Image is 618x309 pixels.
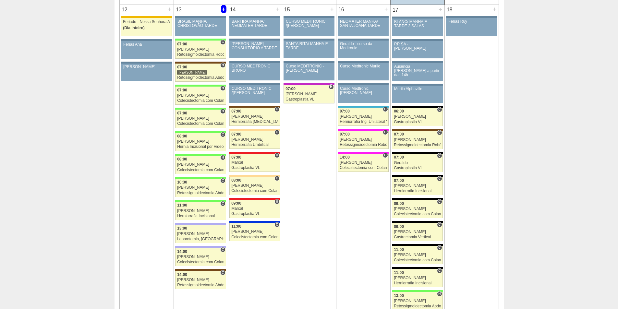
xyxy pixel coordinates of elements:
[229,177,280,195] a: C 08:00 [PERSON_NAME] Colecistectomia com Colangiografia VL
[231,189,278,193] div: Colecistectomia com Colangiografia VL
[175,269,226,271] div: Key: Santa Joana
[221,5,226,13] div: +
[338,152,388,154] div: Key: Pro Matre
[167,5,172,13] div: +
[383,5,389,13] div: +
[274,222,279,227] span: Consultório
[177,76,224,80] div: Retossigmoidectomia Abdominal VL
[231,235,278,239] div: Colecistectomia com Colangiografia VL
[120,5,130,15] div: 12
[220,155,225,160] span: Hospital
[175,133,226,151] a: C 08:00 [PERSON_NAME] Hernia Incisional por Video
[177,145,224,149] div: Hernia Incisional por Video
[394,270,404,275] span: 11:00
[338,16,388,18] div: Key: Aviso
[392,108,442,126] a: C 06:00 [PERSON_NAME] Gastroplastia VL
[340,143,387,147] div: Retossigmoidectomia Robótica
[394,189,441,193] div: Herniorrafia Incisional
[392,221,442,223] div: Key: Blanc
[392,131,442,149] a: C 07:00 [PERSON_NAME] Retossigmoidectomia Robótica
[274,107,279,112] span: Consultório
[177,111,187,115] span: 07:00
[177,157,187,161] span: 08:00
[338,85,388,103] a: Curso Medtronic [PERSON_NAME]
[338,41,388,58] a: Geraldo - curso da Medtronic
[175,39,226,41] div: Key: Brasil
[437,222,442,227] span: Consultório
[284,63,334,80] a: Curso MEDITRONIC - [PERSON_NAME]
[392,246,442,264] a: C 11:00 [PERSON_NAME] Colecistectomia com Colangiografia VL
[394,304,441,308] div: Retossigmoidectomia Abdominal
[177,42,187,46] span: 07:00
[177,278,224,282] div: [PERSON_NAME]
[231,224,241,229] span: 11:00
[177,65,187,69] span: 07:00
[174,5,184,15] div: 13
[394,184,441,188] div: [PERSON_NAME]
[274,176,279,181] span: Consultório
[445,5,455,15] div: 18
[229,175,280,177] div: Key: Bartira
[229,129,280,131] div: Key: Bartira
[394,207,441,211] div: [PERSON_NAME]
[285,97,333,101] div: Gastroplastia VL
[394,293,404,298] span: 13:00
[229,154,280,172] a: H 07:00 Marcal Gastroplastia VL
[175,64,226,82] a: H 07:00 [PERSON_NAME] Retossigmoidectomia Abdominal VL
[383,153,388,158] span: Consultório
[446,16,497,18] div: Key: Aviso
[437,176,442,181] span: Consultório
[220,86,225,91] span: Hospital
[175,110,226,128] a: H 07:00 [PERSON_NAME] Colecistectomia com Colangiografia VL
[175,87,226,105] a: H 07:00 [PERSON_NAME] Colecistectomia com Colangiografia VL
[394,166,441,170] div: Gastroplastia VL
[123,26,145,30] span: (Dia inteiro)
[394,299,441,303] div: [PERSON_NAME]
[229,83,280,85] div: Key: Aviso
[175,223,226,225] div: Key: Christóvão da Gama
[284,83,334,85] div: Key: Maria Braido
[394,132,404,137] span: 07:00
[177,209,224,213] div: [PERSON_NAME]
[175,16,226,18] div: Key: Aviso
[394,178,404,183] span: 07:00
[274,153,279,158] span: Hospital
[392,106,442,108] div: Key: Blanc
[231,184,278,188] div: [PERSON_NAME]
[437,245,442,250] span: Consultório
[394,20,441,28] div: BLANC/ MANHÃ E TARDE 2 SALAS
[392,152,442,154] div: Key: Blanc
[177,249,187,254] span: 14:00
[231,114,278,119] div: [PERSON_NAME]
[123,65,170,69] div: [PERSON_NAME]
[177,139,224,144] div: [PERSON_NAME]
[284,85,334,103] a: H 07:00 [PERSON_NAME] Gastroplastia VL
[220,109,225,114] span: Hospital
[340,64,386,68] div: Curso Medtronic Murilo
[394,247,404,252] span: 11:00
[394,120,441,124] div: Gastroplastia VL
[392,223,442,241] a: C 09:00 [PERSON_NAME] Gastrectomia Vertical
[394,143,441,147] div: Retossigmoidectomia Robótica
[177,272,187,277] span: 14:00
[274,130,279,135] span: Consultório
[392,200,442,218] a: C 09:00 [PERSON_NAME] Colecistectomia com Colangiografia VL
[392,175,442,177] div: Key: Blanc
[228,5,238,15] div: 14
[394,201,404,206] span: 09:00
[446,18,497,36] a: Férias Ruy
[340,42,386,50] div: Geraldo - curso da Medtronic
[177,226,187,231] span: 13:00
[175,156,226,174] a: H 08:00 [PERSON_NAME] Colecistectomia com Colangiografia VL
[394,114,441,119] div: [PERSON_NAME]
[177,255,224,259] div: [PERSON_NAME]
[231,155,241,160] span: 07:00
[220,270,225,275] span: Consultório
[392,61,442,63] div: Key: Aviso
[121,16,172,18] div: Key: Feriado
[175,85,226,87] div: Key: Brasil
[177,191,224,195] div: Retossigmoidectomia Abdominal
[231,178,241,183] span: 08:00
[329,5,335,13] div: +
[336,5,346,15] div: 16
